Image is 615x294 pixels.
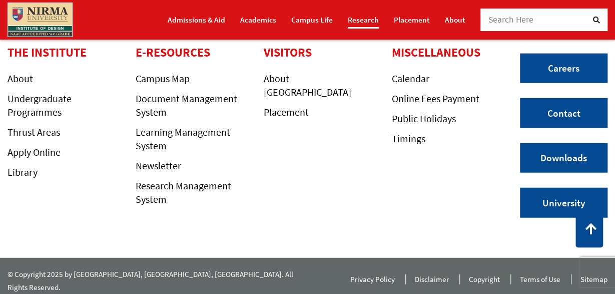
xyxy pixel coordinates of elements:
[394,11,430,29] a: Placement
[392,112,456,125] a: Public Holidays
[520,188,607,218] a: University
[350,274,395,288] a: Privacy Policy
[8,166,38,178] a: Library
[8,126,60,138] a: Thrust Areas
[392,92,479,105] a: Online Fees Payment
[8,92,72,118] a: Undergraduate Programmes
[415,274,449,288] a: Disclaimer
[136,179,231,205] a: Research Management System
[348,11,379,29] a: Research
[136,92,237,118] a: Document Management System
[520,143,607,173] a: Downloads
[8,3,73,37] img: main_logo
[8,268,300,293] p: © Copyright 2025 by [GEOGRAPHIC_DATA], [GEOGRAPHIC_DATA], [GEOGRAPHIC_DATA]. All Rights Reserved.
[392,132,425,145] a: Timings
[392,72,429,85] a: Calendar
[469,274,500,288] a: Copyright
[136,159,181,172] a: Newsletter
[264,72,351,98] a: About [GEOGRAPHIC_DATA]
[264,106,309,118] a: Placement
[580,274,607,288] a: Sitemap
[520,54,607,84] a: Careers
[136,72,190,85] a: Campus Map
[520,274,560,288] a: Terms of Use
[488,14,534,25] span: Search Here
[445,11,465,29] a: About
[136,126,230,152] a: Learning Management System
[291,11,333,29] a: Campus Life
[8,146,61,158] a: Apply Online
[8,72,33,85] a: About
[520,98,607,128] a: Contact
[168,11,225,29] a: Admissions & Aid
[240,11,276,29] a: Academics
